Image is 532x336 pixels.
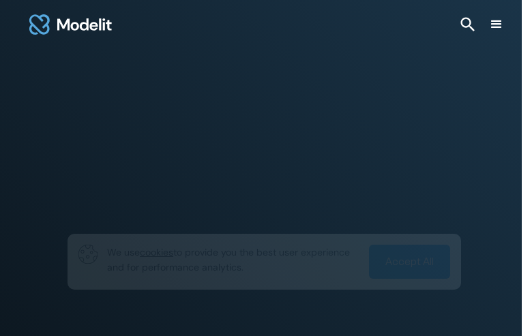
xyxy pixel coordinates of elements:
[27,8,114,41] img: modelit logo
[140,246,173,258] span: cookies
[27,8,114,41] a: home
[488,16,505,33] div: menu
[107,245,359,275] p: We use to provide you the best user experience and for performance analytics.
[369,245,450,279] a: Accept All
